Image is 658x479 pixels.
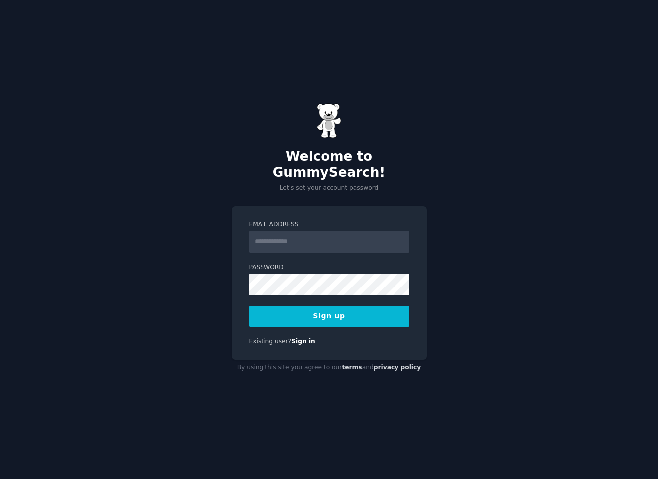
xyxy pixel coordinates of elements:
a: Sign in [291,338,315,345]
div: By using this site you agree to our and [232,360,427,376]
label: Email Address [249,220,409,229]
a: terms [342,364,362,371]
a: privacy policy [374,364,421,371]
span: Existing user? [249,338,292,345]
button: Sign up [249,306,409,327]
label: Password [249,263,409,272]
img: Gummy Bear [317,103,342,138]
p: Let's set your account password [232,184,427,192]
h2: Welcome to GummySearch! [232,149,427,180]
